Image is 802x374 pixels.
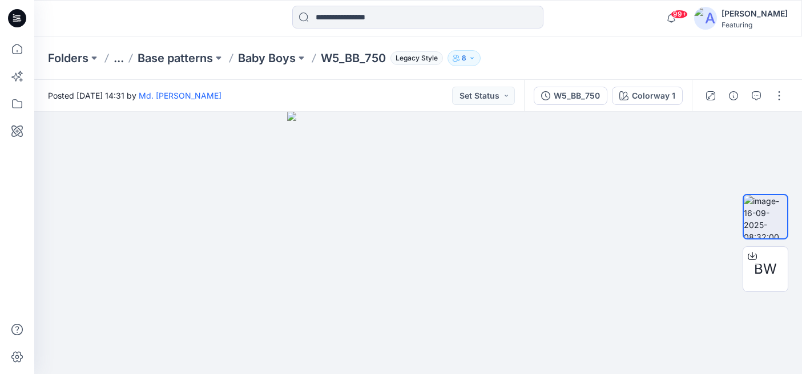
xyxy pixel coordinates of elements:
span: Posted [DATE] 14:31 by [48,90,221,101]
button: Legacy Style [386,50,443,66]
span: 99+ [671,10,688,19]
p: W5_BB_750 [321,50,386,66]
a: Folders [48,50,88,66]
span: Legacy Style [390,51,443,65]
div: Colorway 1 [632,90,675,102]
button: Details [724,87,743,105]
img: avatar [694,7,717,30]
a: Md. [PERSON_NAME] [139,91,221,100]
div: W5_BB_750 [554,90,600,102]
button: ... [114,50,124,66]
button: Colorway 1 [612,87,683,105]
img: image-16-09-2025-08:32:00 [744,195,787,238]
div: Featuring [722,21,788,29]
div: [PERSON_NAME] [722,7,788,21]
a: Baby Boys [238,50,296,66]
a: Base patterns [138,50,213,66]
span: BW [754,259,777,279]
p: 8 [462,52,466,64]
button: W5_BB_750 [534,87,607,105]
button: 8 [448,50,481,66]
img: eyJhbGciOiJIUzI1NiIsImtpZCI6IjAiLCJzbHQiOiJzZXMiLCJ0eXAiOiJKV1QifQ.eyJkYXRhIjp7InR5cGUiOiJzdG9yYW... [287,112,550,374]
